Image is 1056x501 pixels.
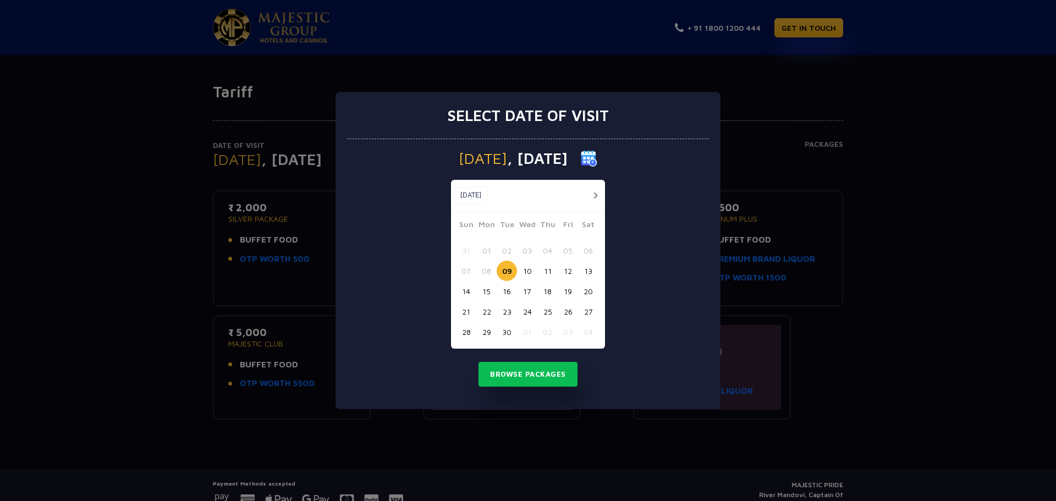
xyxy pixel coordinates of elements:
[497,218,517,234] span: Tue
[517,281,537,301] button: 17
[479,362,577,387] button: Browse Packages
[476,322,497,342] button: 29
[456,261,476,281] button: 07
[517,240,537,261] button: 03
[497,240,517,261] button: 02
[497,261,517,281] button: 09
[476,301,497,322] button: 22
[578,301,598,322] button: 27
[517,301,537,322] button: 24
[456,218,476,234] span: Sun
[476,261,497,281] button: 08
[578,218,598,234] span: Sat
[497,322,517,342] button: 30
[476,240,497,261] button: 01
[517,261,537,281] button: 10
[578,261,598,281] button: 13
[456,322,476,342] button: 28
[456,240,476,261] button: 31
[476,281,497,301] button: 15
[558,261,578,281] button: 12
[537,322,558,342] button: 02
[456,301,476,322] button: 21
[558,218,578,234] span: Fri
[537,261,558,281] button: 11
[558,240,578,261] button: 05
[497,281,517,301] button: 16
[476,218,497,234] span: Mon
[581,150,597,167] img: calender icon
[517,322,537,342] button: 01
[459,151,507,166] span: [DATE]
[456,281,476,301] button: 14
[558,301,578,322] button: 26
[578,281,598,301] button: 20
[537,218,558,234] span: Thu
[537,281,558,301] button: 18
[578,240,598,261] button: 06
[537,240,558,261] button: 04
[558,322,578,342] button: 03
[537,301,558,322] button: 25
[507,151,568,166] span: , [DATE]
[578,322,598,342] button: 04
[447,106,609,125] h3: Select date of visit
[558,281,578,301] button: 19
[517,218,537,234] span: Wed
[497,301,517,322] button: 23
[454,187,487,203] button: [DATE]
